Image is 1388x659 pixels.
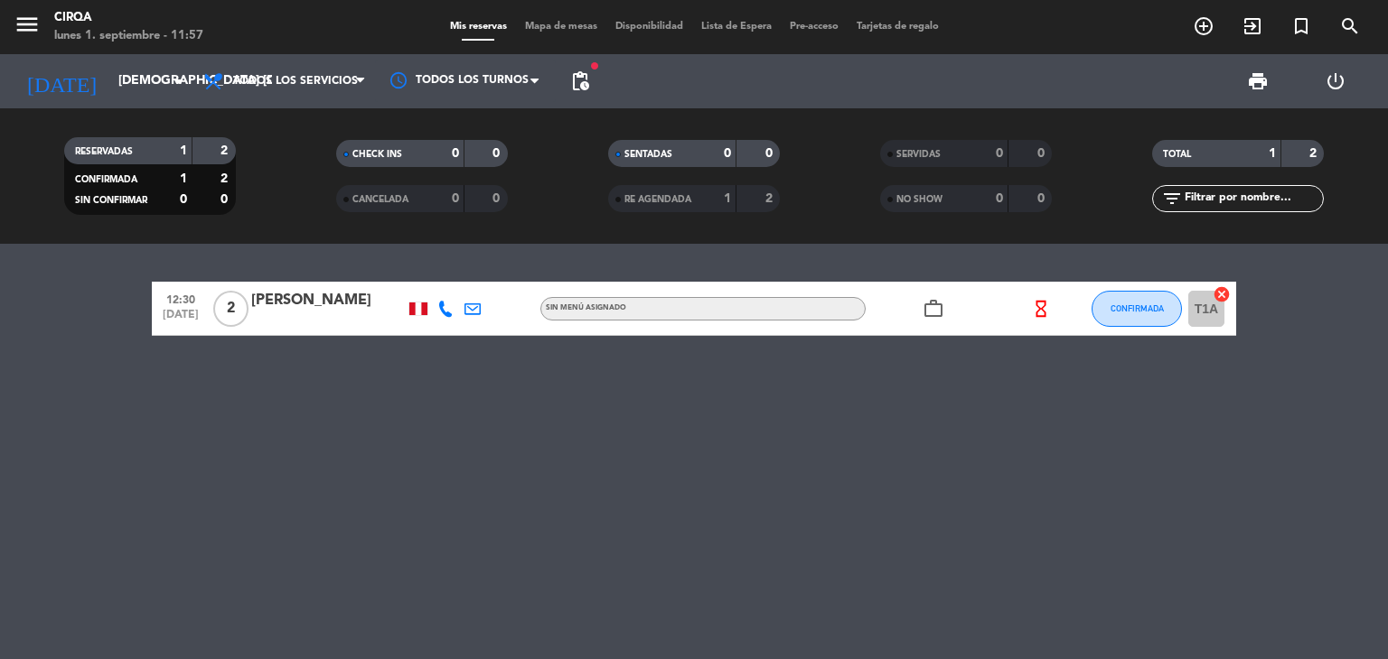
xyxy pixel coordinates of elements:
[1242,15,1263,37] i: exit_to_app
[441,22,516,32] span: Mis reservas
[1037,192,1048,205] strong: 0
[848,22,948,32] span: Tarjetas de regalo
[724,147,731,160] strong: 0
[158,309,203,329] span: [DATE]
[14,61,109,101] i: [DATE]
[352,195,408,204] span: CANCELADA
[1183,189,1323,209] input: Filtrar por nombre...
[1269,147,1276,160] strong: 1
[765,192,776,205] strong: 2
[996,147,1003,160] strong: 0
[54,27,203,45] div: lunes 1. septiembre - 11:57
[213,291,249,327] span: 2
[1163,150,1191,159] span: TOTAL
[606,22,692,32] span: Disponibilidad
[452,192,459,205] strong: 0
[781,22,848,32] span: Pre-acceso
[624,150,672,159] span: SENTADAS
[1193,15,1214,37] i: add_circle_outline
[1309,147,1320,160] strong: 2
[1111,303,1164,313] span: CONFIRMADA
[923,298,944,320] i: work_outline
[896,150,941,159] span: SERVIDAS
[233,75,358,88] span: Todos los servicios
[452,147,459,160] strong: 0
[220,193,231,206] strong: 0
[1325,70,1346,92] i: power_settings_new
[1290,15,1312,37] i: turned_in_not
[14,11,41,38] i: menu
[624,195,691,204] span: RE AGENDADA
[546,304,626,311] span: Sin menú asignado
[569,70,591,92] span: pending_actions
[75,196,147,205] span: SIN CONFIRMAR
[724,192,731,205] strong: 1
[220,172,231,185] strong: 2
[14,11,41,44] button: menu
[1247,70,1269,92] span: print
[180,144,187,157] strong: 1
[1092,291,1182,327] button: CONFIRMADA
[75,147,133,156] span: RESERVADAS
[158,288,203,309] span: 12:30
[1213,285,1231,303] i: cancel
[1037,147,1048,160] strong: 0
[1031,299,1051,319] i: hourglass_empty
[1161,188,1183,209] i: filter_list
[54,9,203,27] div: CIRQA
[180,172,187,185] strong: 1
[896,195,943,204] span: NO SHOW
[492,192,503,205] strong: 0
[75,175,137,184] span: CONFIRMADA
[765,147,776,160] strong: 0
[220,144,231,157] strong: 2
[352,150,402,159] span: CHECK INS
[996,192,1003,205] strong: 0
[1339,15,1361,37] i: search
[492,147,503,160] strong: 0
[180,193,187,206] strong: 0
[1297,54,1374,108] div: LOG OUT
[168,70,190,92] i: arrow_drop_down
[589,60,600,71] span: fiber_manual_record
[516,22,606,32] span: Mapa de mesas
[692,22,781,32] span: Lista de Espera
[251,289,405,312] div: [PERSON_NAME]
